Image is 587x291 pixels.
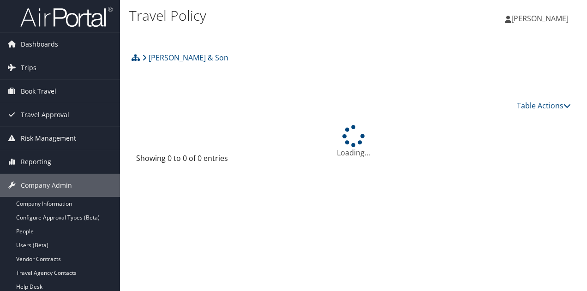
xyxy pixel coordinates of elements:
[21,150,51,173] span: Reporting
[21,174,72,197] span: Company Admin
[21,56,36,79] span: Trips
[129,125,578,158] div: Loading...
[142,48,228,67] a: [PERSON_NAME] & Son
[21,33,58,56] span: Dashboards
[505,5,578,32] a: [PERSON_NAME]
[20,6,113,28] img: airportal-logo.png
[21,103,69,126] span: Travel Approval
[21,80,56,103] span: Book Travel
[129,6,428,25] h1: Travel Policy
[21,127,76,150] span: Risk Management
[136,153,234,168] div: Showing 0 to 0 of 0 entries
[511,13,569,24] span: [PERSON_NAME]
[517,101,571,111] a: Table Actions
